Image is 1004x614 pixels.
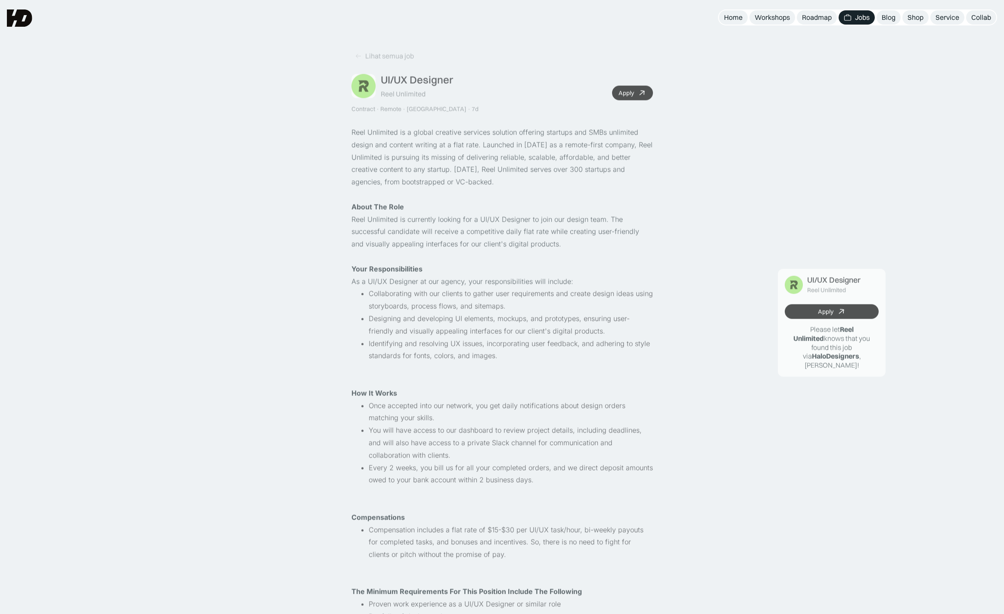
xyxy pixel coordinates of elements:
b: HaloDesigners [812,351,859,360]
p: ‍ [351,251,653,263]
strong: About The Role [351,202,404,211]
a: Jobs [839,10,875,25]
li: Once accepted into our network, you get daily notifications about design orders matching your ski... [369,399,653,424]
div: Home [724,13,743,22]
a: Roadmap [797,10,837,25]
div: Reel Unlimited [807,286,846,294]
p: Reel Unlimited is currently looking for a UI/UX Designer to join our design team. The successful ... [351,213,653,250]
div: Lihat semua job [365,52,414,61]
div: · [402,105,406,113]
a: Apply [612,85,653,100]
div: Shop [908,13,923,22]
li: Compensation includes a flat rate of $15-$30 per UI/UX task/hour, bi-weekly payouts for completed... [369,523,653,573]
div: Remote [380,105,401,113]
div: Blog [882,13,895,22]
a: Workshops [749,10,795,25]
div: UI/UX Designer [381,73,453,86]
a: Apply [785,304,879,319]
div: Collab [971,13,991,22]
a: Collab [966,10,996,25]
a: Shop [902,10,929,25]
a: Home [719,10,748,25]
div: Workshops [755,13,790,22]
li: Proven work experience as a UI/UX Designer or similar role [369,598,653,611]
div: [GEOGRAPHIC_DATA] [407,105,466,113]
p: ‍ [351,188,653,201]
div: Service [936,13,959,22]
b: Reel Unlimited [793,325,854,342]
li: You will have access to our dashboard to review project details, including deadlines, and will al... [369,424,653,461]
a: Lihat semua job [351,49,417,63]
p: ‍ [351,573,653,586]
p: ‍ [351,499,653,511]
p: Please let knows that you found this job via , [PERSON_NAME]! [785,325,879,370]
div: Jobs [855,13,870,22]
img: Job Image [351,74,376,98]
div: 7d [472,105,479,113]
a: Blog [877,10,901,25]
li: Identifying and resolving UX issues, incorporating user feedback, and adhering to style standards... [369,337,653,374]
div: Roadmap [802,13,832,22]
div: · [467,105,471,113]
strong: Compensations [351,513,405,521]
div: Apply [619,89,634,97]
div: Reel Unlimited [381,89,426,98]
div: Contract [351,105,375,113]
strong: How It Works [351,388,397,397]
a: Service [930,10,964,25]
strong: The Minimum Requirements For This Position Include The Following [351,587,582,596]
div: · [376,105,379,113]
p: ‍ [351,375,653,387]
li: Collaborating with our clients to gather user requirements and create design ideas using storyboa... [369,288,653,313]
img: Job Image [785,276,803,294]
p: ‍ ‍ [351,200,653,213]
p: ‍ ‍ [351,263,653,275]
div: UI/UX Designer [807,276,861,285]
strong: Your Responsibilities [351,264,423,273]
p: Reel Unlimited is a global creative services solution offering startups and SMBs unlimited design... [351,126,653,188]
li: Designing and developing UI elements, mockups, and prototypes, ensuring user-friendly and visuall... [369,313,653,338]
p: As a UI/UX Designer at our agency, your responsibilities will include: [351,275,653,288]
div: Apply [818,308,833,315]
li: Every 2 weeks, you bill us for all your completed orders, and we direct deposit amounts owed to y... [369,461,653,498]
